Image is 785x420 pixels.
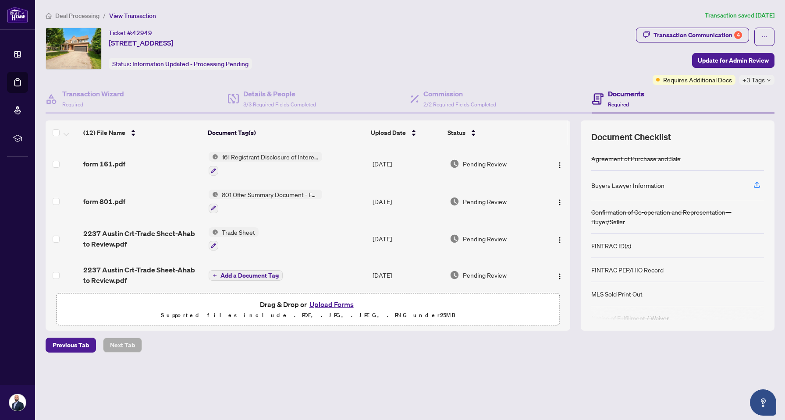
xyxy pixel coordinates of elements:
th: Status [444,120,540,145]
h4: Transaction Wizard [62,88,124,99]
span: home [46,13,52,19]
button: Status Icon161 Registrant Disclosure of Interest - Disposition ofProperty [209,152,322,176]
button: Status IconTrade Sheet [209,227,259,251]
button: Upload Forms [307,299,356,310]
span: Status [448,128,465,138]
td: [DATE] [369,145,447,183]
button: Previous Tab [46,338,96,353]
div: MLS Sold Print Out [591,289,643,299]
span: Pending Review [463,234,507,244]
div: Agreement of Purchase and Sale [591,154,681,163]
span: Pending Review [463,159,507,169]
span: 2/2 Required Fields Completed [423,101,496,108]
div: Ticket #: [109,28,152,38]
th: (12) File Name [80,120,204,145]
img: Document Status [450,159,459,169]
td: [DATE] [369,258,447,293]
span: 801 Offer Summary Document - For use with Agreement of Purchase and Sale [218,190,322,199]
span: 2237 Austin Crt-Trade Sheet-Ahab to Review.pdf [83,265,202,286]
button: Add a Document Tag [209,270,283,281]
img: IMG-W12217617_1.jpg [46,28,101,69]
span: [STREET_ADDRESS] [109,38,173,48]
img: Logo [556,162,563,169]
h4: Documents [608,88,644,99]
div: 4 [734,31,742,39]
th: Upload Date [367,120,444,145]
span: Add a Document Tag [220,272,279,279]
button: Next Tab [103,338,142,353]
div: Transaction Communication [654,28,742,42]
span: Required [62,101,83,108]
span: plus [213,273,217,278]
img: Document Status [450,197,459,206]
span: View Transaction [109,12,156,20]
img: Profile Icon [9,394,26,411]
img: Logo [556,273,563,280]
img: Status Icon [209,152,218,162]
span: Drag & Drop orUpload FormsSupported files include .PDF, .JPG, .JPEG, .PNG under25MB [57,293,559,326]
div: Confirmation of Co-operation and Representation—Buyer/Seller [591,207,764,226]
img: Document Status [450,270,459,280]
h4: Details & People [243,88,316,99]
th: Document Tag(s) [204,120,367,145]
button: Logo [553,268,567,282]
span: Drag & Drop or [260,299,356,310]
span: Update for Admin Review [698,53,769,67]
span: form 801.pdf [83,196,125,207]
img: Status Icon [209,227,218,237]
span: ellipsis [761,34,767,40]
li: / [103,11,106,21]
img: Status Icon [209,190,218,199]
span: 161 Registrant Disclosure of Interest - Disposition ofProperty [218,152,322,162]
article: Transaction saved [DATE] [705,11,774,21]
td: [DATE] [369,220,447,258]
img: logo [7,7,28,23]
span: (12) File Name [83,128,125,138]
button: Logo [553,194,567,208]
div: FINTRAC PEP/HIO Record [591,265,664,275]
span: Information Updated - Processing Pending [132,60,249,68]
span: 42949 [132,29,152,37]
p: Supported files include .PDF, .JPG, .JPEG, .PNG under 25 MB [62,310,554,321]
button: Logo [553,232,567,246]
button: Update for Admin Review [692,53,774,68]
span: Pending Review [463,270,507,280]
button: Transaction Communication4 [636,28,749,42]
h4: Commission [423,88,496,99]
div: FINTRAC ID(s) [591,241,631,251]
span: 3/3 Required Fields Completed [243,101,316,108]
td: [DATE] [369,183,447,220]
span: form 161.pdf [83,159,125,169]
button: Open asap [750,389,776,416]
img: Logo [556,236,563,244]
button: Add a Document Tag [209,269,283,281]
button: Logo [553,157,567,171]
img: Logo [556,199,563,206]
span: down [767,78,771,82]
span: Deal Processing [55,12,99,20]
span: Requires Additional Docs [663,75,732,85]
span: +3 Tags [742,75,765,85]
span: Trade Sheet [218,227,259,237]
img: Document Status [450,234,459,244]
button: Status Icon801 Offer Summary Document - For use with Agreement of Purchase and Sale [209,190,322,213]
span: Upload Date [371,128,406,138]
span: Previous Tab [53,338,89,352]
span: Document Checklist [591,131,671,143]
div: Buyers Lawyer Information [591,180,664,190]
span: Required [608,101,629,108]
div: Status: [109,58,252,70]
span: Pending Review [463,197,507,206]
span: 2237 Austin Crt-Trade Sheet-Ahab to Review.pdf [83,228,202,249]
